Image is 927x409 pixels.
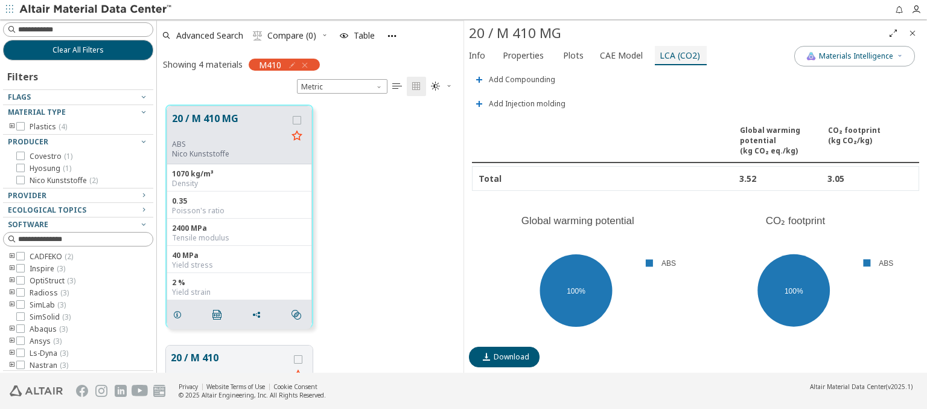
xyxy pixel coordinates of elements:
span: Abaqus [30,324,68,334]
span: ( 3 ) [60,348,68,358]
span: Material Type [8,107,66,117]
span: Table [354,31,375,40]
span: Add Compounding [489,76,555,83]
i: toogle group [8,288,16,298]
button: 20 / M 410 [171,350,288,379]
span: ( 3 ) [60,360,68,370]
span: OptiStruct [30,276,75,286]
i:  [291,310,301,320]
div: 3.52 [739,173,824,184]
button: Producer [3,135,153,149]
span: Software [8,219,48,230]
div: ABS [172,140,287,149]
button: Details [167,303,193,327]
div: 40 MPa [172,251,307,260]
div: Showing 4 materials [163,59,243,70]
button: Software [3,217,153,232]
span: Nastran [30,361,68,370]
a: Privacy [179,382,198,391]
div: Poisson's ratio [172,206,307,216]
span: Nico Kunststoffe [30,176,98,185]
a: Cookie Consent [273,382,317,391]
span: Radioss [30,288,69,298]
div: Filters [3,60,44,89]
span: Plots [563,46,584,65]
span: Plastics [30,122,67,132]
span: Producer [8,137,48,147]
i: toogle group [8,276,16,286]
button: PDF Download [207,303,232,327]
span: LCA (CO2) [660,46,700,65]
div: CO₂ footprint ( kg CO₂/kg ) [828,125,913,156]
i: toogle group [8,361,16,370]
div: Tensile modulus [172,233,307,243]
i:  [412,82,421,91]
div: Density [172,179,307,188]
span: ( 1 ) [64,151,72,161]
span: Ecological Topics [8,205,86,215]
div: Global warming potential ( kg CO₂ eq./kg ) [740,125,825,156]
span: ( 3 ) [62,312,71,322]
span: Properties [503,46,544,65]
div: 1070 kg/m³ [172,169,307,179]
span: Compare (0) [267,31,316,40]
button: AI CopilotMaterials Intelligence [794,46,915,66]
span: ( 3 ) [57,263,65,274]
i: toogle group [8,264,16,274]
span: Ls-Dyna [30,349,68,358]
img: Altair Material Data Center [19,4,173,16]
button: Download [469,347,540,367]
div: (v2025.1) [810,382,913,391]
button: Favorite [288,366,308,385]
div: 2 % [172,278,307,288]
button: Flags [3,90,153,105]
i: toogle group [8,300,16,310]
span: Covestro [30,152,72,161]
span: SimLab [30,300,66,310]
button: Add Injection molding [469,92,571,116]
span: Ansys [30,337,62,346]
i: toogle group [8,324,16,334]
img: AI Copilot [806,51,816,61]
div: 20 / M 410 MG [469,24,884,43]
span: Clear All Filters [53,45,104,55]
i:  [431,82,441,91]
button: Tile View [407,77,426,96]
button: Close [903,24,922,43]
div: 3.05 [827,173,913,184]
span: Materials Intelligence [819,51,893,61]
img: Altair Engineering [10,385,63,396]
span: Info [469,46,485,65]
button: Provider [3,188,153,203]
span: ( 3 ) [67,275,75,286]
span: Hyosung [30,164,71,173]
span: SimSolid [30,312,71,322]
span: Add Injection molding [489,100,565,108]
button: Clear All Filters [3,40,153,60]
button: Add Compounding [469,68,561,92]
div: 0.35 [172,196,307,206]
button: Ecological Topics [3,203,153,217]
div: Yield stress [172,260,307,270]
span: Flags [8,92,31,102]
button: Full Screen [884,24,903,43]
i: toogle group [8,122,16,132]
button: Share [246,303,272,327]
div: grid [157,96,463,373]
i: toogle group [8,349,16,358]
span: CAE Model [600,46,643,65]
span: ( 3 ) [53,336,62,346]
div: Unit System [297,79,387,94]
span: M410 [259,59,281,70]
span: ( 2 ) [65,251,73,262]
button: 20 / M 410 MG [172,111,287,140]
span: ( 3 ) [57,300,66,310]
i: toogle group [8,337,16,346]
i: toogle group [8,252,16,262]
span: Inspire [30,264,65,274]
div: Total [479,173,649,184]
button: Material Type [3,105,153,120]
button: Theme [426,77,457,96]
span: ( 1 ) [63,163,71,173]
span: Provider [8,190,46,201]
